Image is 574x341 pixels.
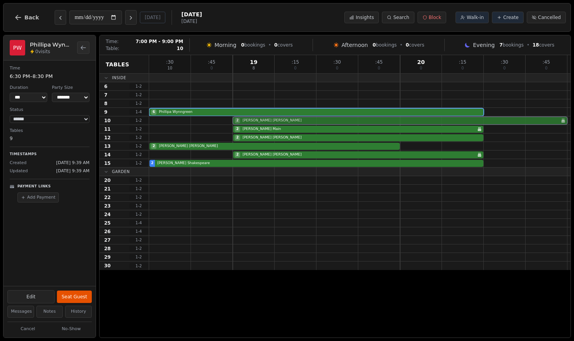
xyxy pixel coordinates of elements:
[10,65,89,72] dt: Time
[129,246,148,251] span: 1 - 2
[250,59,257,65] span: 19
[104,203,111,209] span: 23
[157,144,398,149] span: [PERSON_NAME] [PERSON_NAME]
[129,186,148,192] span: 1 - 2
[241,126,476,132] span: [PERSON_NAME] Main
[104,254,111,260] span: 29
[455,12,489,23] button: Walk-in
[104,211,111,218] span: 24
[294,66,296,70] span: 0
[499,42,502,48] span: 7
[52,85,89,91] dt: Party Size
[499,42,523,48] span: bookings
[208,60,215,64] span: : 45
[129,254,148,260] span: 1 - 2
[467,14,484,21] span: Walk-in
[10,152,89,157] p: Timestamps
[356,14,374,21] span: Insights
[181,10,202,18] span: [DATE]
[129,109,148,115] span: 1 - 4
[24,15,39,20] span: Back
[545,66,547,70] span: 0
[333,60,341,64] span: : 30
[393,14,409,21] span: Search
[104,263,111,269] span: 30
[112,75,126,81] span: Inside
[104,92,107,98] span: 7
[104,194,111,201] span: 22
[378,66,380,70] span: 0
[177,45,183,52] span: 10
[129,263,148,269] span: 1 - 2
[375,60,383,64] span: : 45
[241,152,476,158] span: [PERSON_NAME] [PERSON_NAME]
[140,12,166,23] button: [DATE]
[166,60,174,64] span: : 30
[35,48,50,55] span: 0 visits
[473,41,495,49] span: Evening
[156,161,482,166] span: [PERSON_NAME] Shakespeare
[129,220,148,226] span: 1 - 4
[56,160,89,166] span: [DATE] 9:39 AM
[10,107,89,113] dt: Status
[373,42,397,48] span: bookings
[104,246,111,252] span: 28
[406,42,424,48] span: covers
[527,12,566,23] button: Cancelled
[104,220,111,226] span: 25
[10,135,89,142] dd: 9
[129,83,148,89] span: 1 - 2
[129,228,148,234] span: 1 - 4
[241,135,482,140] span: [PERSON_NAME] [PERSON_NAME]
[241,42,244,48] span: 0
[503,14,519,21] span: Create
[492,12,524,23] button: Create
[10,40,25,55] div: PW
[129,118,148,123] span: 1 - 2
[406,42,409,48] span: 0
[30,41,72,48] h2: Phillipa Wynngreen
[533,42,554,48] span: covers
[417,59,424,65] span: 20
[527,42,529,48] span: •
[10,128,89,134] dt: Tables
[106,45,119,52] span: Table:
[125,10,137,25] button: Next day
[274,42,277,48] span: 0
[65,306,92,318] button: History
[129,203,148,209] span: 1 - 2
[129,237,148,243] span: 1 - 2
[17,192,59,203] button: Add Payment
[129,143,148,149] span: 1 - 2
[104,237,111,243] span: 27
[10,73,89,80] dd: 6:30 PM – 8:30 PM
[51,324,92,334] button: No-Show
[241,42,265,48] span: bookings
[112,169,130,175] span: Garden
[157,109,482,115] span: Phillipa Wynngreen
[429,14,441,21] span: Block
[129,152,148,158] span: 1 - 2
[55,10,66,25] button: Previous day
[104,135,111,141] span: 12
[104,152,111,158] span: 14
[104,109,107,115] span: 9
[129,92,148,98] span: 1 - 2
[382,12,414,23] button: Search
[373,42,376,48] span: 0
[104,83,107,90] span: 6
[129,211,148,217] span: 1 - 2
[7,306,34,318] button: Messages
[151,144,156,149] span: 2
[57,291,92,303] button: Seat Guest
[104,186,111,192] span: 21
[10,168,28,175] span: Updated
[104,100,107,107] span: 8
[215,41,237,49] span: Morning
[235,152,240,158] span: 2
[503,66,505,70] span: 0
[129,177,148,183] span: 1 - 2
[151,109,156,115] span: 6
[533,42,539,48] span: 18
[344,12,379,23] button: Insights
